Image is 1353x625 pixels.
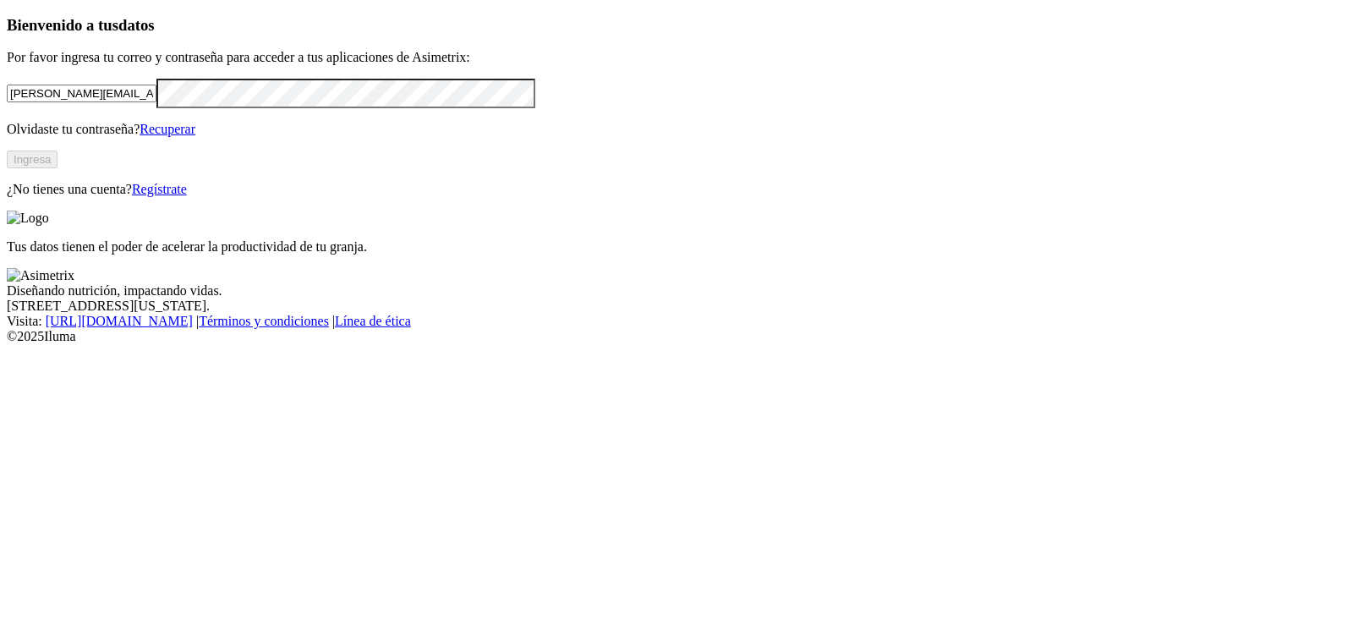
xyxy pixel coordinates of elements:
[118,16,155,34] span: datos
[7,50,1346,65] p: Por favor ingresa tu correo y contraseña para acceder a tus aplicaciones de Asimetrix:
[140,122,195,136] a: Recuperar
[7,182,1346,197] p: ¿No tienes una cuenta?
[7,299,1346,314] div: [STREET_ADDRESS][US_STATE].
[7,239,1346,255] p: Tus datos tienen el poder de acelerar la productividad de tu granja.
[7,268,74,283] img: Asimetrix
[335,314,411,328] a: Línea de ética
[7,85,156,102] input: Tu correo
[7,283,1346,299] div: Diseñando nutrición, impactando vidas.
[7,16,1346,35] h3: Bienvenido a tus
[7,329,1346,344] div: © 2025 Iluma
[7,122,1346,137] p: Olvidaste tu contraseña?
[7,151,58,168] button: Ingresa
[199,314,329,328] a: Términos y condiciones
[7,314,1346,329] div: Visita : | |
[46,314,193,328] a: [URL][DOMAIN_NAME]
[7,211,49,226] img: Logo
[132,182,187,196] a: Regístrate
